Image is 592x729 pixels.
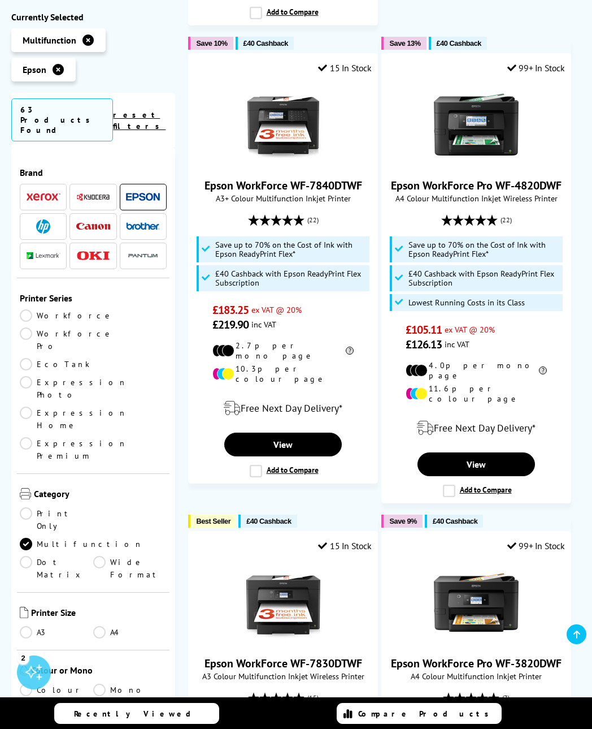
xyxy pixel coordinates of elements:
[76,219,110,234] a: Canon
[243,39,288,48] span: £40 Cashback
[434,82,519,167] img: Epson WorkForce Pro WF-4820DWF
[241,560,325,645] img: Epson WorkForce WF-7830DTWF
[76,251,110,261] img: OKI
[318,540,371,551] div: 15 In Stock
[381,37,426,50] button: Save 13%
[20,507,93,532] a: Print Only
[74,709,202,719] span: Recently Viewed
[188,37,233,50] button: Save 10%
[212,364,354,384] li: 10.3p per colour page
[20,309,114,322] a: Workforce
[408,240,560,258] span: Save up to 70% on the Cost of Ink with Epson ReadyPrint Flex*
[307,687,319,709] span: (15)
[23,64,46,75] span: Epson
[31,665,167,678] span: Colour or Mono
[194,193,371,204] span: A3+ Colour Multifunction Inkjet Printer
[307,209,319,231] span: (22)
[434,560,519,645] img: Epson WorkForce Pro WF-3820DWF
[126,249,160,263] img: Pantum
[408,298,525,307] span: Lowest Running Costs in its Class
[388,412,564,444] div: modal_delivery
[17,652,29,664] div: 2
[250,465,319,477] label: Add to Compare
[27,193,60,201] img: Xerox
[238,515,297,528] button: £40 Cashback
[31,607,167,620] span: Printer Size
[425,515,483,528] button: £40 Cashback
[126,219,160,234] a: Brother
[204,178,362,193] a: Epson WorkForce WF-7840DTWF
[196,39,227,48] span: Save 10%
[126,222,160,230] img: Brother
[507,540,565,551] div: 99+ In Stock
[406,337,442,352] span: £126.13
[20,488,31,499] img: Category
[20,376,127,401] a: Expression Photo
[391,656,561,671] a: Epson WorkForce Pro WF-3820DWF
[507,62,565,74] div: 99+ In Stock
[502,687,510,709] span: (7)
[27,249,60,263] a: Lexmark
[54,703,219,724] a: Recently Viewed
[215,269,367,287] span: £40 Cashback with Epson ReadyPrint Flex Subscription
[76,190,110,204] a: Kyocera
[406,383,547,404] li: 11.6p per colour page
[76,223,110,230] img: Canon
[188,515,236,528] button: Best Seller
[406,360,547,381] li: 4.0p per mono page
[27,219,60,234] a: HP
[429,37,487,50] button: £40 Cashback
[434,636,519,647] a: Epson WorkForce Pro WF-3820DWF
[20,292,167,304] span: Printer Series
[20,327,114,352] a: Workforce Pro
[11,98,113,141] span: 63 Products Found
[20,407,127,432] a: Expression Home
[113,110,166,131] a: reset filters
[434,158,519,169] a: Epson WorkForce Pro WF-4820DWF
[194,392,371,424] div: modal_delivery
[27,253,60,260] img: Lexmark
[417,452,536,476] a: View
[36,219,50,234] img: HP
[76,249,110,263] a: OKI
[196,517,230,525] span: Best Seller
[250,7,319,19] label: Add to Compare
[212,303,249,317] span: £183.25
[20,538,143,550] a: Multifunction
[381,515,422,528] button: Save 9%
[388,671,564,681] span: A4 Colour Multifunction Inkjet Printer
[204,656,362,671] a: Epson WorkForce WF-7830DTWF
[224,433,342,456] a: View
[443,485,512,497] label: Add to Compare
[437,39,481,48] span: £40 Cashback
[445,324,495,335] span: ex VAT @ 20%
[408,269,560,287] span: £40 Cashback with Epson ReadyPrint Flex Subscription
[93,684,167,696] a: Mono
[406,322,442,337] span: £105.11
[445,339,469,350] span: inc VAT
[241,82,325,167] img: Epson WorkForce WF-7840DTWF
[236,37,294,50] button: £40 Cashback
[241,636,325,647] a: Epson WorkForce WF-7830DTWF
[388,193,564,204] span: A4 Colour Multifunction Inkjet Wireless Printer
[337,703,502,724] a: Compare Products
[20,607,28,618] img: Printer Size
[241,158,325,169] a: Epson WorkForce WF-7840DTWF
[20,684,93,696] a: Colour
[34,488,167,502] span: Category
[11,11,175,23] div: Currently Selected
[20,437,127,462] a: Expression Premium
[433,517,477,525] span: £40 Cashback
[215,240,367,258] span: Save up to 70% on the Cost of Ink with Epson ReadyPrint Flex*
[93,556,167,581] a: Wide Format
[20,626,93,639] a: A3
[76,193,110,201] img: Kyocera
[358,709,495,719] span: Compare Products
[389,39,420,48] span: Save 13%
[391,178,561,193] a: Epson WorkForce Pro WF-4820DWF
[251,319,276,330] span: inc VAT
[500,209,512,231] span: (22)
[251,304,302,315] span: ex VAT @ 20%
[126,190,160,204] a: Epson
[126,193,160,201] img: Epson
